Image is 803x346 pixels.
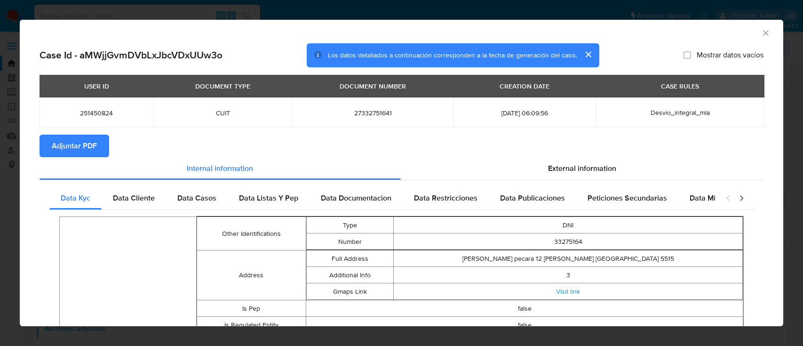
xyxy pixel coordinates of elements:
[40,135,109,157] button: Adjuntar PDF
[465,109,584,117] span: [DATE] 06:09:56
[197,317,306,333] td: Is Regulated Entity
[655,78,705,94] div: CASE RULES
[165,109,281,117] span: CUIT
[307,283,394,300] td: Gmaps Link
[761,28,770,37] button: Cerrar ventana
[334,78,412,94] div: DOCUMENT NUMBER
[556,287,580,296] a: Visit link
[197,250,306,300] td: Address
[690,193,741,203] span: Data Minoridad
[307,267,394,283] td: Additional Info
[494,78,555,94] div: CREATION DATE
[500,193,565,203] span: Data Publicaciones
[307,250,394,267] td: Full Address
[307,217,394,233] td: Type
[20,20,783,326] div: closure-recommendation-modal
[321,193,391,203] span: Data Documentacion
[394,267,743,283] td: 3
[79,78,115,94] div: USER ID
[328,50,577,60] span: Los datos detallados a continuación corresponden a la fecha de generación del caso.
[684,51,691,59] input: Mostrar datos vacíos
[588,193,667,203] span: Peticiones Secundarias
[394,217,743,233] td: DNI
[177,193,216,203] span: Data Casos
[197,300,306,317] td: Is Pep
[651,108,710,117] span: Desvio_integral_mla
[697,50,763,60] span: Mostrar datos vacíos
[307,233,394,250] td: Number
[61,193,90,203] span: Data Kyc
[394,233,743,250] td: 33275164
[51,109,143,117] span: 251450824
[49,187,716,209] div: Detailed internal info
[190,78,256,94] div: DOCUMENT TYPE
[414,193,477,203] span: Data Restricciones
[113,193,155,203] span: Data Cliente
[306,317,743,333] td: false
[187,163,253,174] span: Internal information
[303,109,442,117] span: 27332751641
[577,43,599,66] button: cerrar
[40,49,223,61] h2: Case Id - aMWjjGvmDVbLxJbcVDxUUw3o
[239,193,298,203] span: Data Listas Y Pep
[548,163,616,174] span: External information
[394,250,743,267] td: [PERSON_NAME] pecara 12 [PERSON_NAME] [GEOGRAPHIC_DATA] 5515
[40,157,763,180] div: Detailed info
[306,300,743,317] td: false
[52,136,97,156] span: Adjuntar PDF
[197,217,306,250] td: Other Identifications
